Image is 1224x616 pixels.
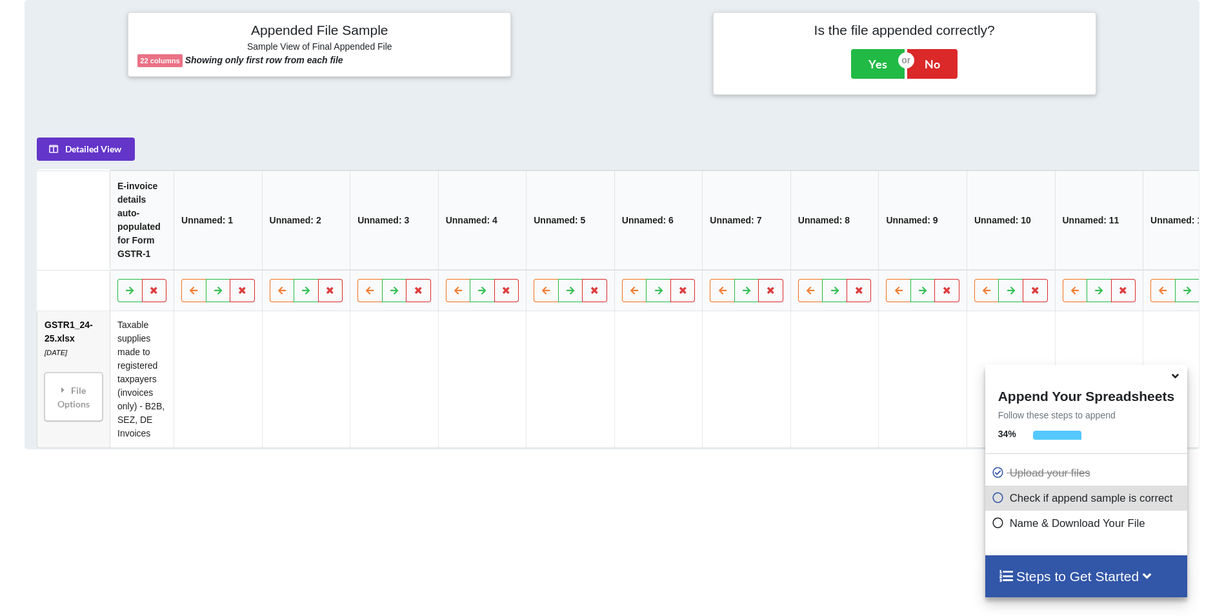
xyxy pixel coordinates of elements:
[967,171,1055,271] th: Unnamed: 10
[48,377,99,418] div: File Options
[992,515,1184,531] p: Name & Download Your File
[110,312,174,448] td: Taxable supplies made to registered taxpayers (invoices only) - B2B, SEZ, DE Invoices
[140,57,180,65] b: 22 columns
[985,385,1187,404] h4: Append Your Spreadsheets
[723,22,1087,38] h4: Is the file appended correctly?
[262,171,350,271] th: Unnamed: 2
[174,171,262,271] th: Unnamed: 1
[526,171,614,271] th: Unnamed: 5
[614,171,703,271] th: Unnamed: 6
[185,55,343,65] b: Showing only first row from each file
[37,312,110,448] td: GSTR1_24-25.xlsx
[438,171,527,271] th: Unnamed: 4
[985,409,1187,422] p: Follow these steps to append
[998,429,1016,439] b: 34 %
[350,171,438,271] th: Unnamed: 3
[1055,171,1143,271] th: Unnamed: 11
[702,171,790,271] th: Unnamed: 7
[137,22,501,40] h4: Appended File Sample
[879,171,967,271] th: Unnamed: 9
[790,171,879,271] th: Unnamed: 8
[907,49,958,79] button: No
[37,138,135,161] button: Detailed View
[137,41,501,54] h6: Sample View of Final Appended File
[992,490,1184,506] p: Check if append sample is correct
[45,349,67,357] i: [DATE]
[110,171,174,271] th: E-invoice details auto-populated for Form GSTR-1
[851,49,905,79] button: Yes
[992,465,1184,481] p: Upload your files
[998,568,1174,584] h4: Steps to Get Started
